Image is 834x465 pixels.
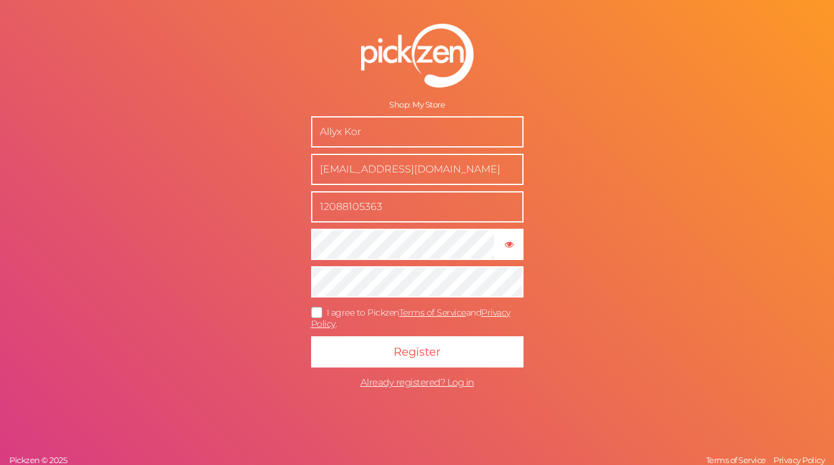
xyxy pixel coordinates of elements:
span: Register [394,345,440,359]
input: Name [311,116,524,147]
span: Privacy Policy [773,455,825,465]
div: Shop: My Store [311,100,524,110]
span: Already registered? Log in [360,376,474,388]
span: I agree to Pickzen and . [311,307,510,330]
a: Terms of Service [399,307,466,318]
a: Pickzen © 2025 [6,455,70,465]
button: Register [311,336,524,367]
span: Terms of Service [706,455,766,465]
img: pz-logo-white.png [361,24,474,87]
input: Phone [311,191,524,222]
input: Business e-mail [311,154,524,185]
a: Privacy Policy [311,307,510,330]
a: Privacy Policy [770,455,828,465]
a: Terms of Service [703,455,769,465]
